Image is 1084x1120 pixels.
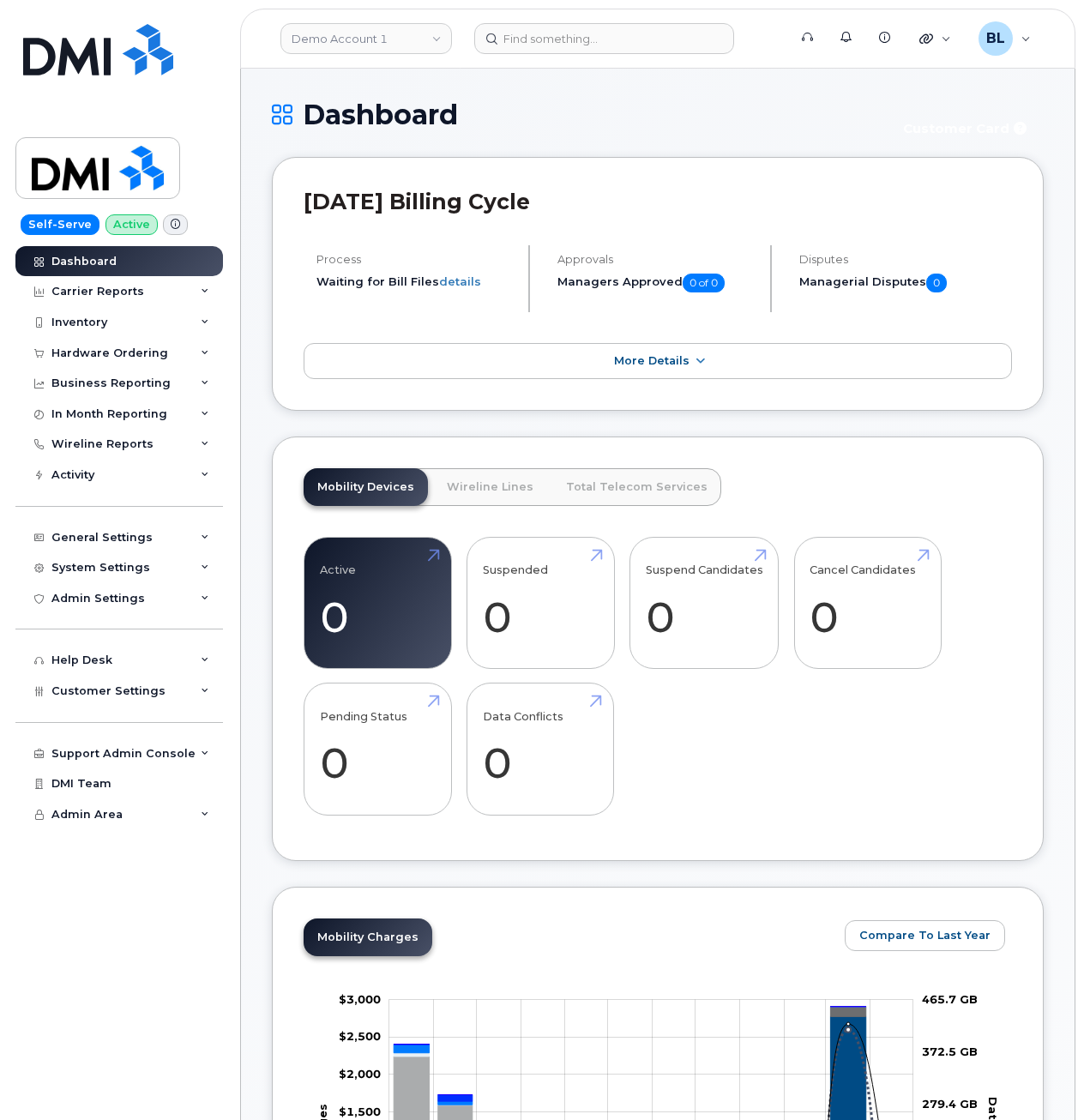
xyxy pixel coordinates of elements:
[483,546,599,659] a: Suspended 0
[316,253,514,266] h4: Process
[439,274,481,288] a: details
[339,1105,381,1118] tspan: $1,500
[646,546,763,659] a: Suspend Candidates 0
[810,546,925,659] a: Cancel Candidates 0
[889,113,1044,143] button: Customer Card
[304,918,432,956] a: Mobility Charges
[483,693,599,806] a: Data Conflicts 0
[320,693,436,806] a: Pending Status 0
[922,992,978,1006] tspan: 465.7 GB
[557,253,755,266] h4: Approvals
[557,274,755,292] h5: Managers Approved
[339,1029,381,1043] tspan: $2,500
[922,1045,978,1058] tspan: 372.5 GB
[799,274,1012,292] h5: Managerial Disputes
[926,274,947,292] span: 0
[799,253,1012,266] h4: Disputes
[339,992,381,1006] g: $0
[859,927,991,943] span: Compare To Last Year
[339,1067,381,1081] tspan: $2,000
[339,1029,381,1043] g: $0
[845,920,1005,951] button: Compare To Last Year
[304,189,1012,214] h2: [DATE] Billing Cycle
[433,468,547,506] a: Wireline Lines
[272,99,881,129] h1: Dashboard
[320,546,436,659] a: Active 0
[304,468,428,506] a: Mobility Devices
[614,354,690,367] span: More Details
[922,1097,978,1111] tspan: 279.4 GB
[339,992,381,1006] tspan: $3,000
[683,274,725,292] span: 0 of 0
[552,468,721,506] a: Total Telecom Services
[339,1067,381,1081] g: $0
[316,274,514,290] li: Waiting for Bill Files
[339,1105,381,1118] g: $0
